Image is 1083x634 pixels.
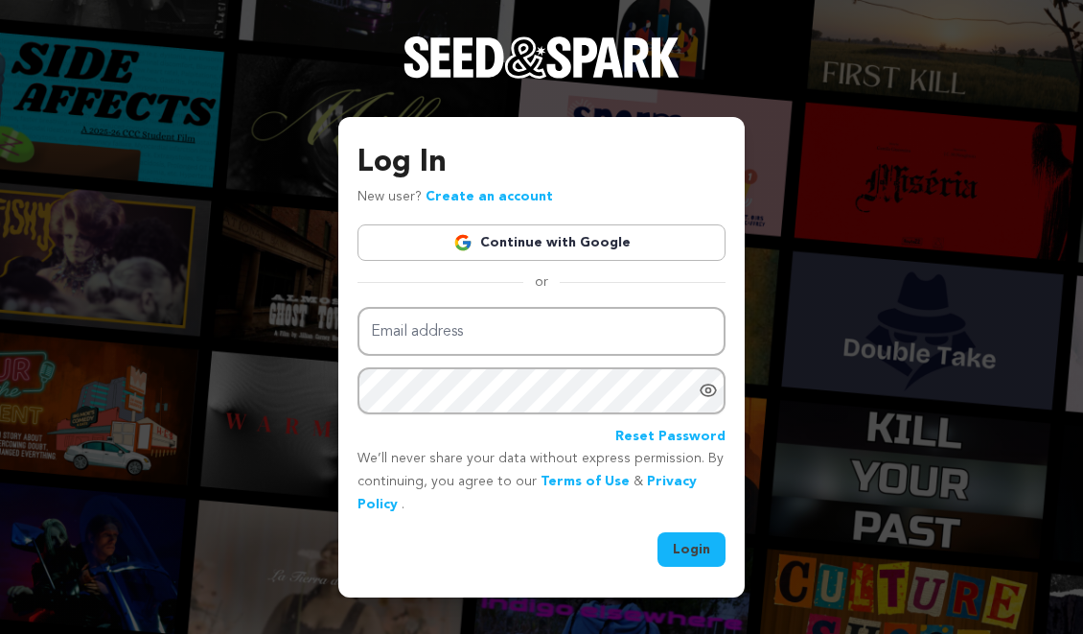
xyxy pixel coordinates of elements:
a: Terms of Use [541,475,630,488]
a: Show password as plain text. Warning: this will display your password on the screen. [699,381,718,400]
h3: Log In [357,140,726,186]
p: New user? [357,186,553,209]
p: We’ll never share your data without express permission. By continuing, you agree to our & . [357,448,726,516]
input: Email address [357,307,726,356]
a: Continue with Google [357,224,726,261]
img: Google logo [453,233,472,252]
a: Create an account [426,190,553,203]
img: Seed&Spark Logo [403,36,680,79]
button: Login [657,532,726,567]
a: Reset Password [615,426,726,449]
span: or [523,272,560,292]
a: Seed&Spark Homepage [403,36,680,117]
